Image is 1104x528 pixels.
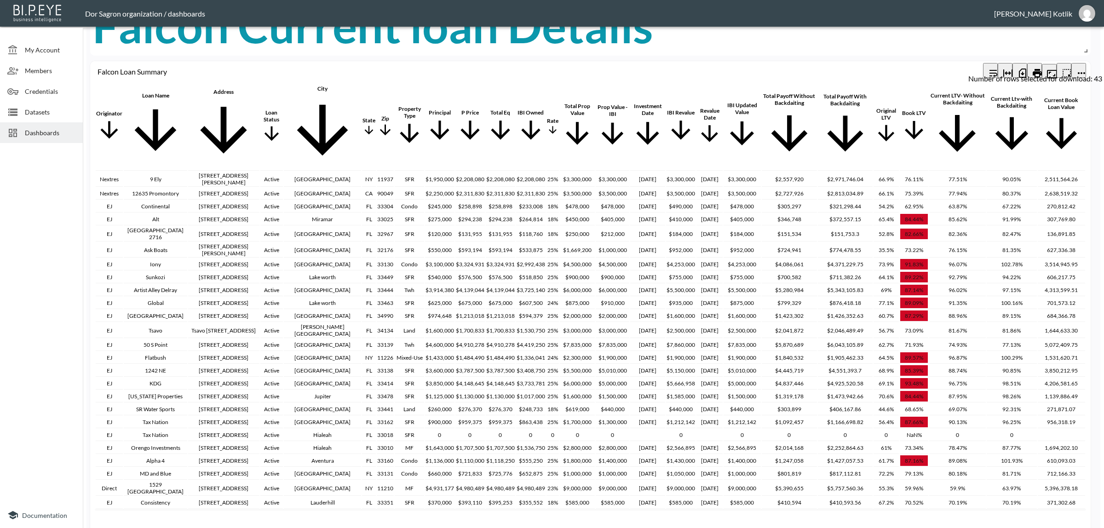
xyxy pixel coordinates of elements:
th: $700,582 [762,271,817,283]
th: 96.07% [929,258,985,270]
th: EJ [96,242,123,258]
th: $2,208,080 [486,172,515,187]
span: 84.44% [902,216,926,223]
th: $410,000 [666,213,696,225]
th: FL [362,201,376,212]
th: $2,813,034.89 [818,188,873,200]
th: 73.9% [874,258,899,270]
th: Active [260,172,283,187]
th: SFR [395,188,424,200]
th: 62.95% [900,201,928,212]
div: IBI Updated Value [724,102,760,115]
div: Principal [425,109,454,116]
div: Property Type [395,105,424,119]
th: Artist Alley Delray [124,284,187,296]
span: Attach chart to a group [1057,71,1071,80]
th: $372,557.15 [818,213,873,225]
th: FL [362,271,376,283]
span: IBI Owned [517,109,545,146]
span: Current LTV- Without backdaiting [930,92,985,162]
th: 66.1% [874,188,899,200]
span: Revalue Date [697,107,722,148]
button: Fullscreen [1042,64,1057,79]
div: Prop Value -IBI [596,103,629,117]
th: 2,511,564.26 [1038,172,1085,187]
th: 3,514,945.95 [1038,258,1085,270]
th: 12/10/2024 [630,172,665,187]
th: $1,669,200 [560,242,595,258]
th: $120,000 [425,226,454,241]
th: Miami [284,258,362,270]
th: $305,297 [762,201,817,212]
span: IBI Revalue [667,109,695,146]
th: $478,000 [596,201,629,212]
span: 73.22% [902,247,926,253]
th: Delray Beach [284,284,362,296]
th: 741 Bayshore Dr #2S, Fort Lauderdale, FL 33304 [188,201,259,212]
th: 12/10/24 [696,172,723,187]
th: 7/22/2024 [630,213,665,225]
th: $900,000 [560,271,595,283]
th: $478,000 [560,201,595,212]
th: 851 NE 1st Ave, Unit 5211, Miami, FL 33130 [188,258,259,270]
th: 77.94% [929,188,985,200]
span: Zip [377,115,393,139]
th: $264,814 [516,213,546,225]
th: $151,534 [762,226,817,241]
th: 73.22% [900,242,928,258]
th: $2,311,830 [455,188,485,200]
th: Alt [124,213,187,225]
th: $4,500,000 [560,258,595,270]
th: $2,208,080 [516,172,546,187]
th: Nextres [96,172,123,187]
th: Active [260,271,283,283]
th: SFR [395,226,424,241]
span: Total Payoff Without Backdaiting [762,92,816,162]
th: $3,300,000 [596,172,629,187]
th: Active [260,258,283,270]
div: Number of rows selected for download: 43 [968,74,1102,83]
th: $3,300,000 [724,172,760,187]
div: [PERSON_NAME] Kotlik [994,9,1072,18]
th: FL [362,284,376,296]
th: FL [362,258,376,270]
th: $2,971,746.04 [818,172,873,187]
th: $900,000 [596,271,629,283]
th: $118,760 [516,226,546,241]
th: 80.37% [987,188,1037,200]
th: 9/10/2024 [630,242,665,258]
th: 12/12/2024 [630,188,665,200]
th: $3,100,000 [425,258,454,270]
th: EJ [96,201,123,212]
span: Rate [547,117,558,137]
th: 12635 Promontory [124,188,187,200]
th: 33449 [377,271,394,283]
span: City [284,85,361,170]
th: $151,753.3 [818,226,873,241]
div: Dor Sagron organization / dashboards [85,9,994,18]
span: Current Ltv-with Backdaiting [987,95,1036,160]
div: Print [1027,63,1042,80]
th: Active [260,188,283,200]
th: $258,898 [486,201,515,212]
div: Loan Name [124,92,187,99]
th: $3,500,000 [724,188,760,200]
div: Number of rows selected for download: 43 [1012,63,1027,80]
span: 82.66% [902,230,926,237]
th: SFR [395,271,424,283]
div: Address [189,88,259,95]
th: $4,086,061 [762,258,817,270]
th: 65.4% [874,213,899,225]
th: $2,311,830 [486,188,515,200]
span: Current Book Loan Value [1038,97,1085,158]
th: 11937 [377,172,394,187]
th: $711,382.26 [818,271,873,283]
th: Sunkozi [124,271,187,283]
th: 90049 [377,188,394,200]
div: P Price [456,109,484,116]
th: $3,324,931 [486,258,515,270]
span: Principal [425,109,454,146]
th: 63.87% [929,201,985,212]
div: Toggle table layout between fixed and auto (default: auto) [998,63,1012,80]
th: Nextres [96,188,123,200]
